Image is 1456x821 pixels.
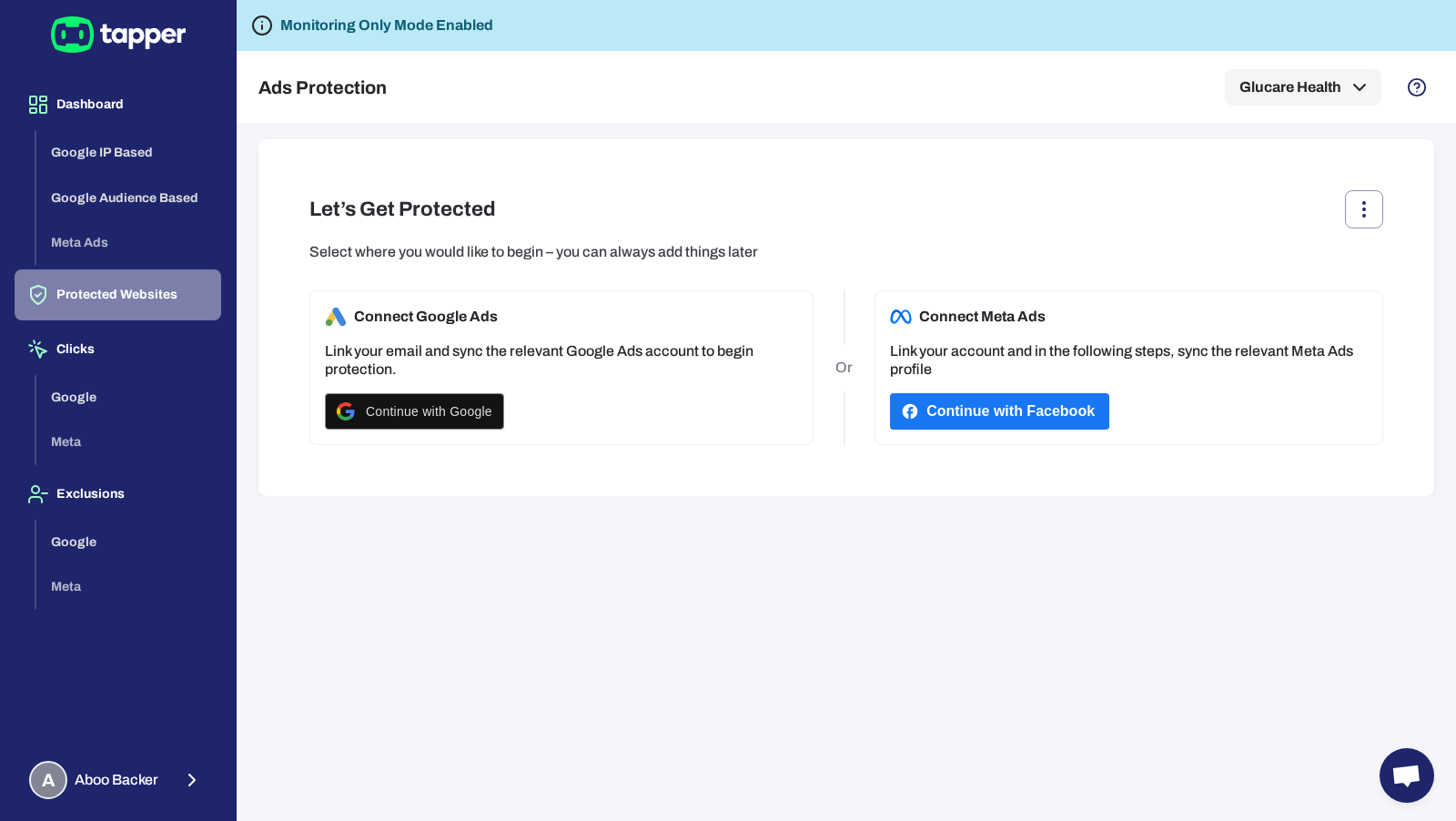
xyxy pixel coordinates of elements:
[36,176,221,221] button: Google Audience Based
[890,306,1046,328] h6: Connect Meta Ads
[36,520,221,565] button: Google
[36,388,221,403] a: Google
[890,393,1109,430] button: Continue with Facebook
[36,144,221,159] a: Google IP Based
[36,532,221,548] a: Google
[29,761,67,799] div: A
[15,324,221,375] button: Clicks
[36,188,221,204] a: Google Audience Based
[75,771,158,789] span: Aboo Backer
[835,344,853,391] p: Or
[1380,748,1434,803] div: Open chat
[15,485,221,501] a: Exclusions
[15,286,221,301] a: Protected Websites
[36,375,221,421] button: Google
[366,404,492,419] span: Continue with Google
[15,754,221,806] button: AAboo Backer
[15,469,221,520] button: Exclusions
[36,130,221,176] button: Google IP Based
[1225,69,1381,106] button: Glucare Health
[15,340,221,356] a: Clicks
[251,15,273,36] svg: Tapper is not blocking any fraudulent activity for this domain
[890,342,1368,379] p: Link your account and in the following steps, sync the relevant Meta Ads profile
[15,96,221,111] a: Dashboard
[325,393,504,430] button: Continue with Google
[15,79,221,130] button: Dashboard
[325,342,798,379] p: Link your email and sync the relevant Google Ads account to begin protection.
[309,197,496,222] h4: Let’s Get Protected
[280,15,493,36] h6: Monitoring Only Mode Enabled
[15,269,221,320] button: Protected Websites
[325,306,498,328] h6: Connect Google Ads
[309,243,1383,261] p: Select where you would like to begin – you can always add things later
[258,76,387,98] h5: Ads Protection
